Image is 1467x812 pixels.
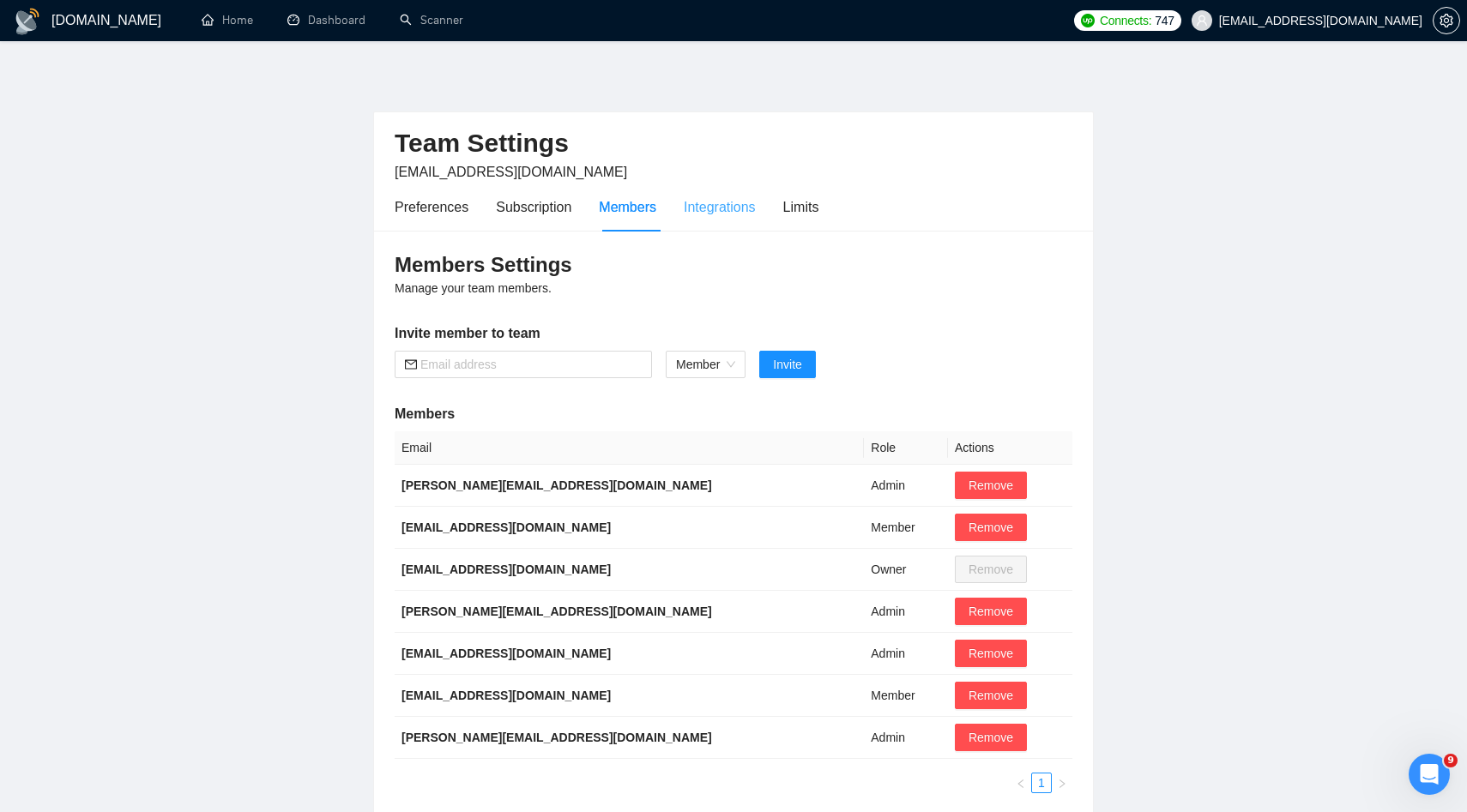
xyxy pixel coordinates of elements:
[969,728,1013,747] span: Remove
[395,281,552,295] span: Manage your team members.
[1016,779,1026,789] span: left
[395,431,864,465] th: Email
[395,323,1072,344] h5: Invite member to team
[1081,14,1095,27] img: upwork-logo.png
[1057,779,1067,789] span: right
[864,465,948,507] td: Admin
[401,562,611,576] b: [EMAIL_ADDRESS][DOMAIN_NAME]
[1433,7,1460,34] button: setting
[773,355,801,374] span: Invite
[1433,14,1460,27] a: setting
[401,604,712,618] b: [PERSON_NAME][EMAIL_ADDRESS][DOMAIN_NAME]
[1155,11,1174,30] span: 747
[287,13,365,27] a: dashboardDashboard
[969,602,1013,621] span: Remove
[401,647,611,660] b: [EMAIL_ADDRESS][DOMAIN_NAME]
[400,13,463,27] a: searchScanner
[395,165,627,179] span: [EMAIL_ADDRESS][DOMAIN_NAME]
[395,404,1072,424] h5: Members
[864,431,948,465] th: Role
[864,633,948,675] td: Admin
[684,196,756,218] div: Integrations
[955,472,1027,499] button: Remove
[955,682,1027,709] button: Remove
[1196,15,1208,27] span: user
[969,476,1013,495] span: Remove
[1031,773,1052,793] li: 1
[1434,14,1459,27] span: setting
[969,518,1013,537] span: Remove
[599,196,656,218] div: Members
[420,355,642,374] input: Email address
[864,717,948,759] td: Admin
[1100,11,1151,30] span: Connects:
[1011,773,1031,793] button: left
[401,689,611,702] b: [EMAIL_ADDRESS][DOMAIN_NAME]
[864,591,948,633] td: Admin
[759,351,815,378] button: Invite
[676,352,735,377] span: Member
[864,675,948,717] td: Member
[955,598,1027,625] button: Remove
[969,686,1013,705] span: Remove
[395,196,468,218] div: Preferences
[948,431,1072,465] th: Actions
[969,644,1013,663] span: Remove
[783,196,819,218] div: Limits
[496,196,571,218] div: Subscription
[395,126,1072,161] h2: Team Settings
[1032,773,1051,792] a: 1
[405,358,417,370] span: mail
[1052,773,1072,793] li: Next Page
[1409,754,1450,795] iframe: Intercom live chat
[401,731,712,744] b: [PERSON_NAME][EMAIL_ADDRESS][DOMAIN_NAME]
[401,478,712,492] b: [PERSON_NAME][EMAIL_ADDRESS][DOMAIN_NAME]
[14,8,41,35] img: logo
[202,13,253,27] a: homeHome
[955,514,1027,541] button: Remove
[395,251,1072,279] h3: Members Settings
[1011,773,1031,793] li: Previous Page
[401,520,611,534] b: [EMAIL_ADDRESS][DOMAIN_NAME]
[864,507,948,549] td: Member
[955,640,1027,667] button: Remove
[1444,754,1458,767] span: 9
[1052,773,1072,793] button: right
[955,724,1027,751] button: Remove
[864,549,948,591] td: Owner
